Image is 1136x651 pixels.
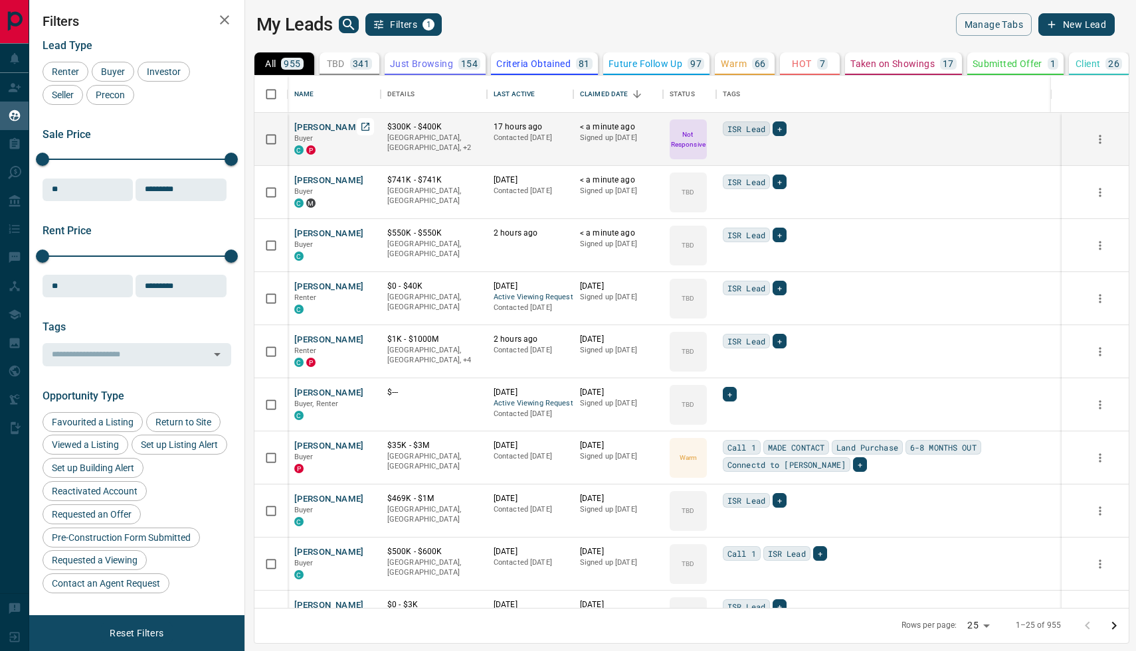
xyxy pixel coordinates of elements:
[138,62,190,82] div: Investor
[721,59,747,68] p: Warm
[494,440,567,451] p: [DATE]
[690,59,702,68] p: 97
[47,555,142,565] span: Requested a Viewing
[727,547,756,560] span: Call 1
[47,90,78,100] span: Seller
[494,493,567,504] p: [DATE]
[43,128,91,141] span: Sale Price
[1016,620,1061,631] p: 1–25 of 955
[294,464,304,473] div: property.ca
[294,145,304,155] div: condos.ca
[494,281,567,292] p: [DATE]
[294,493,364,506] button: [PERSON_NAME]
[494,557,567,568] p: Contacted [DATE]
[132,435,227,455] div: Set up Listing Alert
[680,453,697,463] p: Warm
[387,440,480,451] p: $35K - $3M
[43,481,147,501] div: Reactivated Account
[494,292,567,303] span: Active Viewing Request
[339,16,359,33] button: search button
[494,133,567,143] p: Contacted [DATE]
[494,451,567,462] p: Contacted [DATE]
[1090,448,1110,468] button: more
[494,409,567,419] p: Contacted [DATE]
[777,281,782,295] span: +
[682,559,694,569] p: TBD
[901,620,957,631] p: Rows per page:
[43,458,143,478] div: Set up Building Alert
[682,187,694,197] p: TBD
[142,66,185,77] span: Investor
[43,573,169,593] div: Contact an Agent Request
[573,76,663,113] div: Claimed Date
[727,458,846,471] span: Connectd to [PERSON_NAME]
[487,76,573,113] div: Last Active
[101,622,172,644] button: Reset Filters
[381,76,487,113] div: Details
[43,62,88,82] div: Renter
[723,387,737,401] div: +
[294,346,317,355] span: Renter
[580,504,656,515] p: Signed up [DATE]
[727,494,765,507] span: ISR Lead
[777,122,782,135] span: +
[294,134,314,143] span: Buyer
[727,441,756,454] span: Call 1
[496,59,571,68] p: Criteria Obtained
[973,59,1042,68] p: Submitted Offer
[47,532,195,543] span: Pre-Construction Form Submitted
[773,334,787,348] div: +
[682,293,694,303] p: TBD
[294,293,317,302] span: Renter
[494,175,567,186] p: [DATE]
[1076,59,1100,68] p: Client
[43,39,92,52] span: Lead Type
[86,85,134,105] div: Precon
[628,85,646,104] button: Sort
[580,121,656,133] p: < a minute ago
[494,334,567,345] p: 2 hours ago
[294,599,364,612] button: [PERSON_NAME]
[777,334,782,348] span: +
[777,494,782,507] span: +
[92,62,134,82] div: Buyer
[294,387,364,399] button: [PERSON_NAME]
[494,76,535,113] div: Last Active
[47,578,165,589] span: Contact an Agent Request
[387,121,480,133] p: $300K - $400K
[47,439,124,450] span: Viewed a Listing
[777,175,782,188] span: +
[580,451,656,462] p: Signed up [DATE]
[777,228,782,242] span: +
[773,121,787,136] div: +
[294,411,304,420] div: condos.ca
[494,599,567,611] p: [DATE]
[387,133,480,153] p: West End, Toronto
[294,305,304,314] div: condos.ca
[1090,342,1110,362] button: more
[494,186,567,196] p: Contacted [DATE]
[43,13,231,29] h2: Filters
[96,66,130,77] span: Buyer
[820,59,825,68] p: 7
[306,198,316,208] div: mrloft.ca
[43,224,92,237] span: Rent Price
[727,122,765,135] span: ISR Lead
[47,509,136,520] span: Requested an Offer
[727,175,765,188] span: ISR Lead
[387,281,480,292] p: $0 - $40K
[580,186,656,196] p: Signed up [DATE]
[387,599,480,611] p: $0 - $3K
[580,493,656,504] p: [DATE]
[682,506,694,516] p: TBD
[727,334,765,348] span: ISR Lead
[609,59,682,68] p: Future Follow Up
[294,358,304,367] div: condos.ca
[580,599,656,611] p: [DATE]
[580,228,656,239] p: < a minute ago
[47,417,138,427] span: Favourited a Listing
[1090,607,1110,627] button: more
[294,453,314,461] span: Buyer
[1090,236,1110,255] button: more
[288,76,381,113] div: Name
